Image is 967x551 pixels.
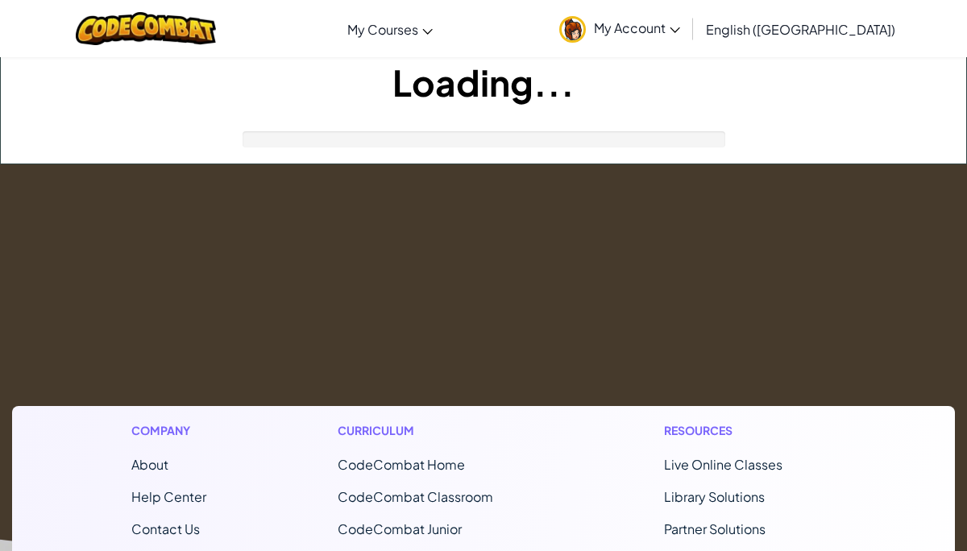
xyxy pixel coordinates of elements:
[664,422,836,439] h1: Resources
[338,520,462,537] a: CodeCombat Junior
[1,57,966,107] h1: Loading...
[339,7,441,51] a: My Courses
[338,456,465,473] span: CodeCombat Home
[594,19,680,36] span: My Account
[664,456,782,473] a: Live Online Classes
[698,7,903,51] a: English ([GEOGRAPHIC_DATA])
[76,12,217,45] img: CodeCombat logo
[706,21,895,38] span: English ([GEOGRAPHIC_DATA])
[131,520,200,537] span: Contact Us
[131,422,206,439] h1: Company
[338,488,493,505] a: CodeCombat Classroom
[551,3,688,54] a: My Account
[664,520,766,537] a: Partner Solutions
[131,456,168,473] a: About
[347,21,418,38] span: My Courses
[131,488,206,505] a: Help Center
[664,488,765,505] a: Library Solutions
[338,422,533,439] h1: Curriculum
[559,16,586,43] img: avatar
